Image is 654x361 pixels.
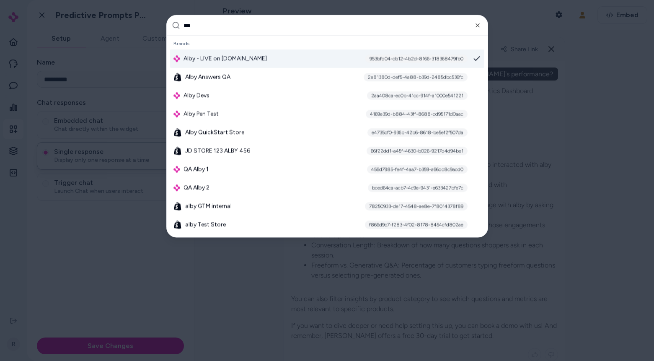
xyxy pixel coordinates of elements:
img: alby Logo [173,184,180,191]
div: 66f22dd1-a45f-4630-b026-9217d4d94be1 [367,147,468,155]
span: QA Alby 1 [184,165,209,174]
span: Alby Pen Test [184,110,219,118]
div: bced64ca-acb7-4c9e-9431-e633427bfe7c [368,184,468,192]
div: 2aa408ca-ec0b-41cc-914f-a1000e541221 [367,91,468,100]
div: e4735cf0-936b-42b6-8618-be5ef2f507da [367,128,468,137]
div: Brands [170,38,484,49]
div: 953bfd04-cb12-4b2d-8166-318368479fb0 [365,55,468,63]
span: alby GTM internal [185,202,232,210]
span: QA Alby 2 [184,184,209,192]
div: 4169e39d-b884-43ff-8688-cd95171d0aac [366,110,468,118]
img: alby Logo [173,166,180,173]
span: Alby - LIVE on [DOMAIN_NAME] [184,55,267,63]
div: 2e81380d-def5-4a88-b39d-2485dbc536fc [364,73,468,81]
span: Alby QuickStart Store [185,128,244,137]
span: Alby Answers QA [185,73,230,81]
div: 78250933-de17-4548-ae8e-7f8014378f89 [365,202,468,210]
img: alby Logo [173,111,180,117]
span: alby Test Store [185,221,226,229]
div: Suggestions [167,36,488,237]
span: Alby Devs [184,91,209,100]
div: 456d7985-fe4f-4aa7-b359-a66dc8c9acd0 [367,165,468,174]
img: alby Logo [173,92,180,99]
div: f866d9c7-f283-4f02-8178-8454cfd802ae [365,221,468,229]
img: alby Logo [173,55,180,62]
span: JD STORE 123 ALBY 456 [185,147,250,155]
